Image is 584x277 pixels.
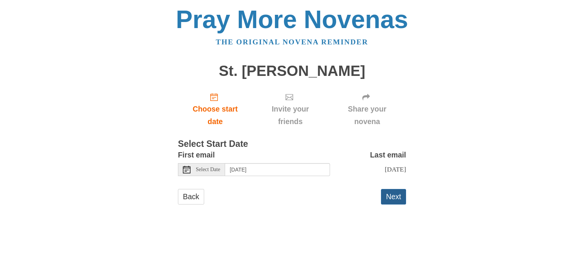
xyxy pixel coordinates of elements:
[385,165,406,173] span: [DATE]
[381,189,406,205] button: Next
[328,87,406,132] div: Click "Next" to confirm your start date first.
[196,167,220,172] span: Select Date
[252,87,328,132] div: Click "Next" to confirm your start date first.
[178,87,252,132] a: Choose start date
[176,5,408,33] a: Pray More Novenas
[186,103,245,128] span: Choose start date
[260,103,321,128] span: Invite your friends
[336,103,398,128] span: Share your novena
[178,149,215,161] label: First email
[178,189,204,205] a: Back
[178,63,406,79] h1: St. [PERSON_NAME]
[178,139,406,149] h3: Select Start Date
[216,38,368,46] a: The original novena reminder
[370,149,406,161] label: Last email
